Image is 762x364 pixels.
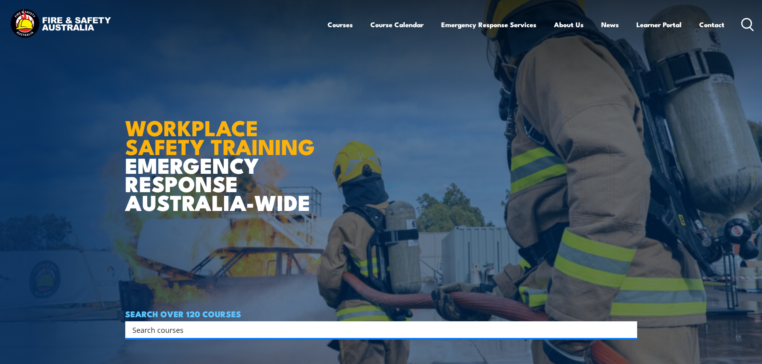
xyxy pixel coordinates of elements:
[125,110,315,162] strong: WORKPLACE SAFETY TRAINING
[601,14,619,35] a: News
[370,14,424,35] a: Course Calendar
[623,324,634,335] button: Search magnifier button
[125,98,321,211] h1: EMERGENCY RESPONSE AUSTRALIA-WIDE
[554,14,584,35] a: About Us
[132,324,620,336] input: Search input
[134,324,621,335] form: Search form
[328,14,353,35] a: Courses
[636,14,682,35] a: Learner Portal
[441,14,536,35] a: Emergency Response Services
[699,14,724,35] a: Contact
[125,309,637,318] h4: SEARCH OVER 120 COURSES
